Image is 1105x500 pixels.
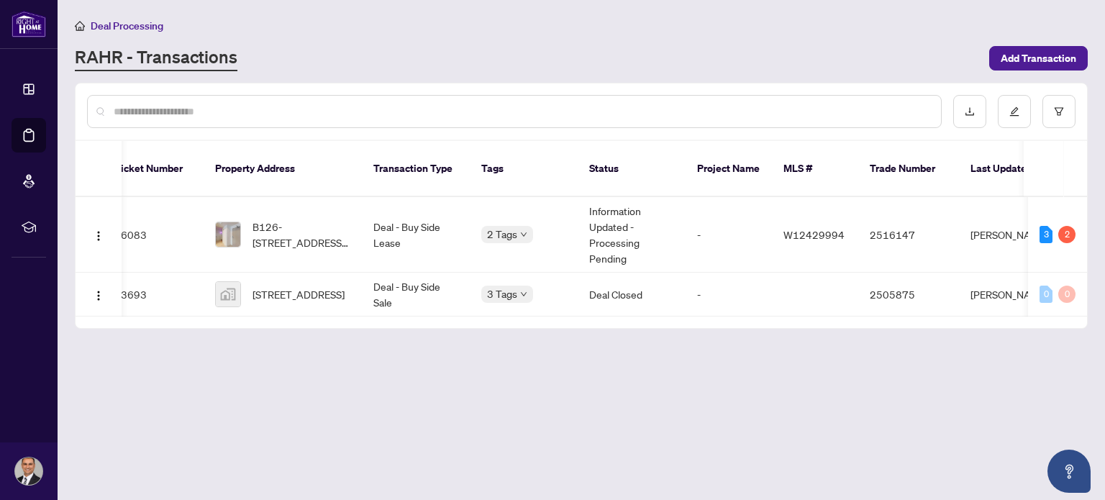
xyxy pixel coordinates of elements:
[686,273,772,317] td: -
[103,141,204,197] th: Ticket Number
[578,273,686,317] td: Deal Closed
[953,95,986,128] button: download
[470,141,578,197] th: Tags
[686,197,772,273] td: -
[1054,106,1064,117] span: filter
[772,141,858,197] th: MLS #
[87,223,110,246] button: Logo
[75,45,237,71] a: RAHR - Transactions
[1047,450,1091,493] button: Open asap
[858,197,959,273] td: 2516147
[91,19,163,32] span: Deal Processing
[87,283,110,306] button: Logo
[12,11,46,37] img: logo
[959,273,1067,317] td: [PERSON_NAME]
[1042,95,1076,128] button: filter
[1058,286,1076,303] div: 0
[578,141,686,197] th: Status
[965,106,975,117] span: download
[1040,286,1052,303] div: 0
[362,273,470,317] td: Deal - Buy Side Sale
[216,222,240,247] img: thumbnail-img
[1040,226,1052,243] div: 3
[858,141,959,197] th: Trade Number
[487,226,517,242] span: 2 Tags
[686,141,772,197] th: Project Name
[959,141,1067,197] th: Last Updated By
[75,21,85,31] span: home
[959,197,1067,273] td: [PERSON_NAME]
[15,458,42,485] img: Profile Icon
[253,219,350,250] span: B126-[STREET_ADDRESS][PERSON_NAME]
[783,228,845,241] span: W12429994
[204,141,362,197] th: Property Address
[93,290,104,301] img: Logo
[1001,47,1076,70] span: Add Transaction
[216,282,240,306] img: thumbnail-img
[520,231,527,238] span: down
[858,273,959,317] td: 2505875
[1009,106,1019,117] span: edit
[520,291,527,298] span: down
[253,286,345,302] span: [STREET_ADDRESS]
[1058,226,1076,243] div: 2
[998,95,1031,128] button: edit
[93,230,104,242] img: Logo
[487,286,517,302] span: 3 Tags
[103,197,204,273] td: 56083
[989,46,1088,71] button: Add Transaction
[103,273,204,317] td: 33693
[578,197,686,273] td: Information Updated - Processing Pending
[362,141,470,197] th: Transaction Type
[362,197,470,273] td: Deal - Buy Side Lease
